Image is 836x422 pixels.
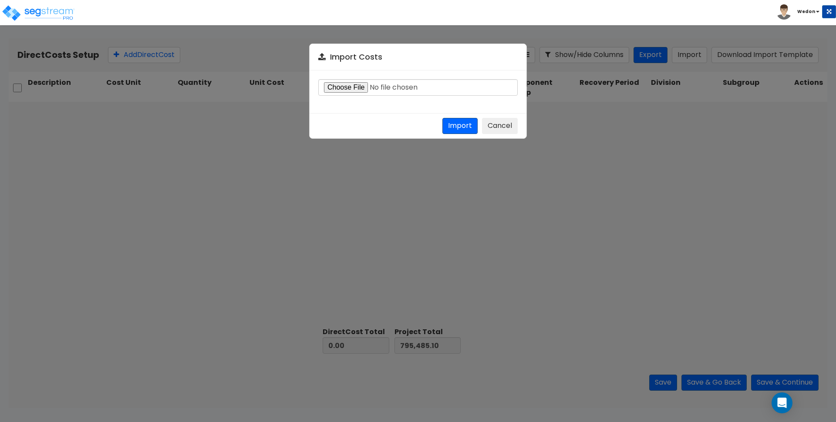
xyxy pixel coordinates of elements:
[797,8,815,15] b: Wedon
[318,53,518,61] h4: Import Costs
[442,118,478,134] button: Import
[482,118,518,134] button: Cancel
[772,392,792,413] div: Open Intercom Messenger
[1,4,75,22] img: logo_pro_r.png
[776,4,792,20] img: avatar.png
